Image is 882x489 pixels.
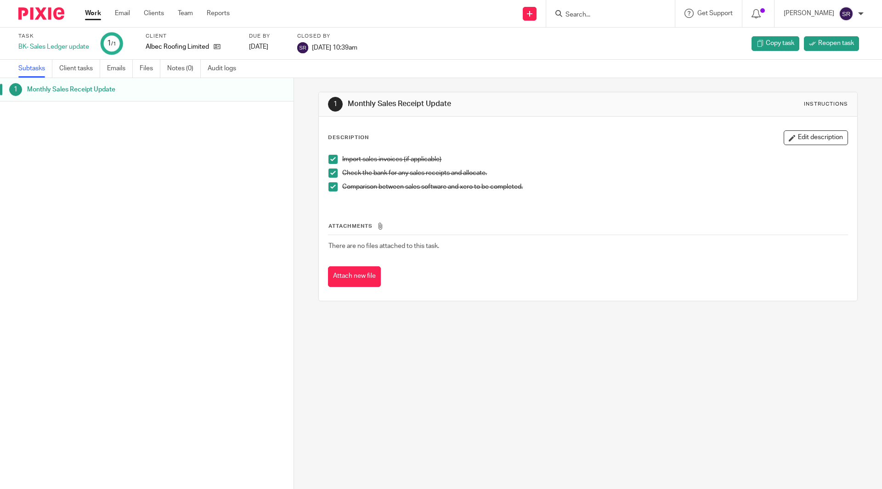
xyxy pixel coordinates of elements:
a: Reports [207,9,230,18]
button: Attach new file [328,266,381,287]
a: Work [85,9,101,18]
a: Audit logs [208,60,243,78]
small: /1 [111,41,116,46]
a: Notes (0) [167,60,201,78]
label: Client [146,33,237,40]
h1: Monthly Sales Receipt Update [348,99,608,109]
label: Task [18,33,89,40]
a: Copy task [752,36,799,51]
p: Import sales invoices (if applicable) [342,155,847,164]
a: Files [140,60,160,78]
h1: Monthly Sales Receipt Update [27,83,199,96]
p: Albec Roofing Limited [146,42,209,51]
div: Instructions [804,101,848,108]
a: Email [115,9,130,18]
a: Client tasks [59,60,100,78]
span: Get Support [697,10,733,17]
span: Reopen task [818,39,854,48]
div: BK- Sales Ledger update [18,42,89,51]
span: There are no files attached to this task. [328,243,439,249]
a: Emails [107,60,133,78]
p: Comparison between sales software and xero to be completed. [342,182,847,191]
p: Description [328,134,369,141]
input: Search [565,11,647,19]
a: Clients [144,9,164,18]
div: 1 [9,83,22,96]
p: [PERSON_NAME] [784,9,834,18]
img: Pixie [18,7,64,20]
span: [DATE] 10:39am [312,44,357,51]
div: 1 [107,38,116,49]
a: Team [178,9,193,18]
a: Subtasks [18,60,52,78]
button: Edit description [784,130,848,145]
span: Copy task [766,39,794,48]
label: Closed by [297,33,357,40]
label: Due by [249,33,286,40]
img: svg%3E [839,6,854,21]
img: svg%3E [297,42,308,53]
p: Check the bank for any sales receipts and allocate. [342,169,847,178]
div: 1 [328,97,343,112]
span: Attachments [328,224,373,229]
div: [DATE] [249,42,286,51]
a: Reopen task [804,36,859,51]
